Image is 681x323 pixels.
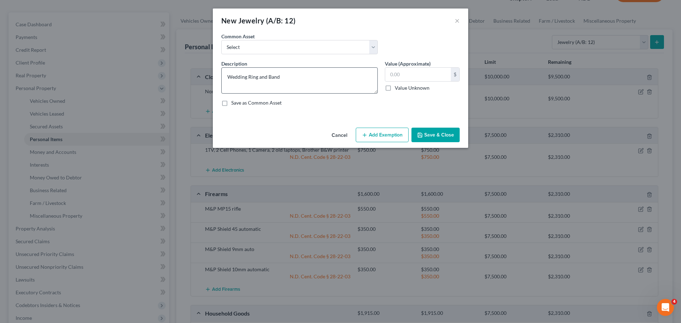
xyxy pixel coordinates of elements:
span: Description [221,61,247,67]
button: Add Exemption [356,128,409,143]
label: Common Asset [221,33,255,40]
iframe: Intercom live chat [657,299,674,316]
button: × [455,16,460,25]
button: Save & Close [411,128,460,143]
span: 4 [671,299,677,305]
button: Cancel [326,128,353,143]
label: Value (Approximate) [385,60,431,67]
label: Save as Common Asset [231,99,282,106]
div: $ [451,68,459,81]
div: New Jewelry (A/B: 12) [221,16,295,26]
label: Value Unknown [395,84,430,91]
input: 0.00 [385,68,451,81]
